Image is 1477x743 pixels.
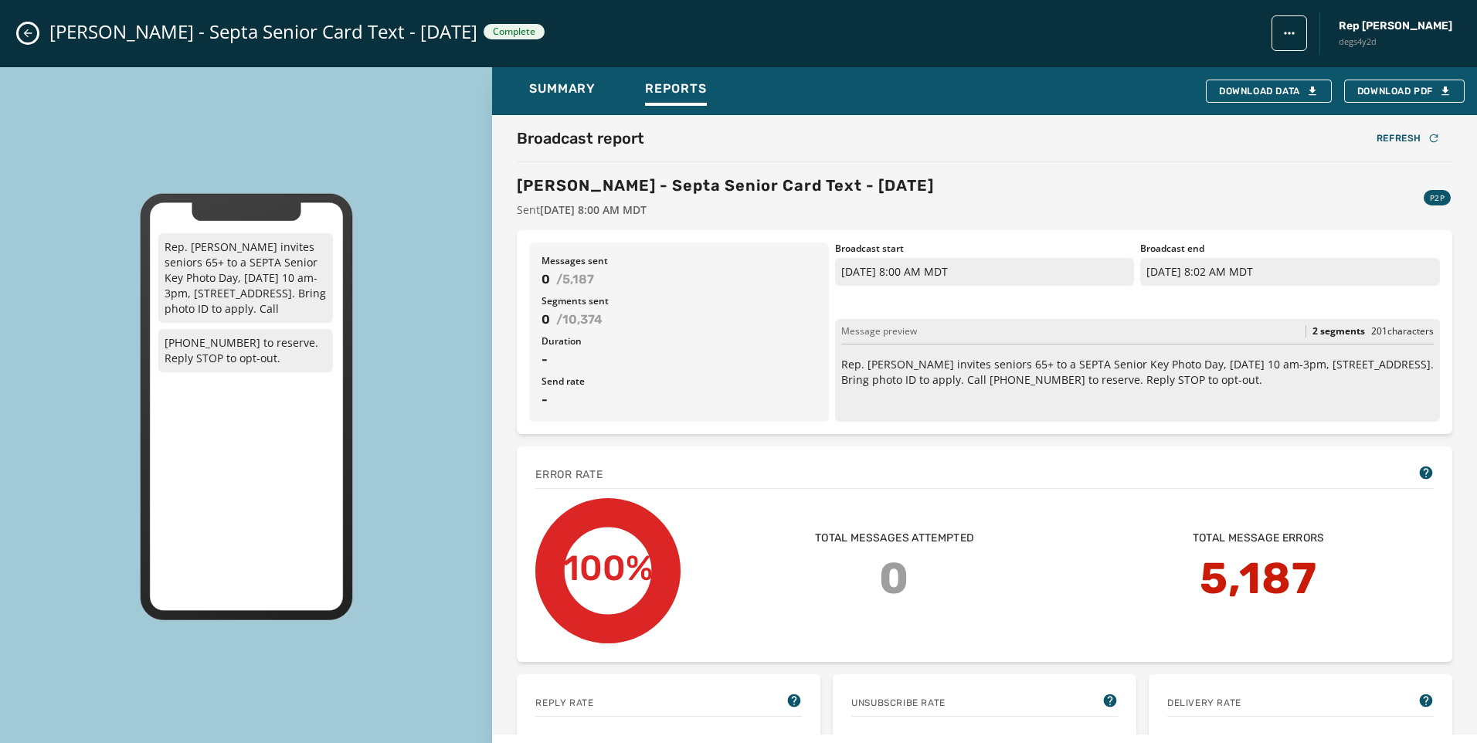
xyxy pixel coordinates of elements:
[1339,19,1452,34] span: Rep [PERSON_NAME]
[841,325,917,338] span: Message preview
[556,270,594,289] span: / 5,187
[49,19,477,44] span: [PERSON_NAME] - Septa Senior Card Text - [DATE]
[841,357,1434,388] p: Rep. [PERSON_NAME] invites seniors 65+ to a SEPTA Senior Key Photo Day, [DATE] 10 am-3pm, [STREET...
[1140,243,1440,255] span: Broadcast end
[1377,132,1440,144] div: Refresh
[1200,546,1318,611] span: 5,187
[851,697,946,709] span: Unsubscribe Rate
[542,375,817,388] span: Send rate
[1193,531,1325,546] span: Total message errors
[517,73,608,109] button: Summary
[542,391,817,409] span: -
[815,531,974,546] span: Total messages attempted
[542,351,817,369] span: -
[158,233,333,323] p: Rep. [PERSON_NAME] invites seniors 65+ to a SEPTA Senior Key Photo Day, [DATE] 10 am-3pm, [STREET...
[535,697,593,709] span: Reply rate
[542,310,550,329] span: 0
[1272,15,1307,51] button: broadcast action menu
[1206,80,1332,103] button: Download Data
[879,546,909,611] span: 0
[493,25,535,38] span: Complete
[540,202,647,217] span: [DATE] 8:00 AM MDT
[556,310,603,329] span: / 10,374
[564,547,654,588] text: 100%
[158,329,333,372] p: [PHONE_NUMBER] to reserve. Reply STOP to opt-out.
[1219,85,1319,97] div: Download Data
[1140,258,1440,286] p: [DATE] 8:02 AM MDT
[1312,325,1365,338] span: 2 segments
[1424,190,1451,205] div: P2P
[517,175,934,196] h3: [PERSON_NAME] - Septa Senior Card Text - [DATE]
[633,73,719,109] button: Reports
[1167,697,1241,709] span: Delivery Rate
[542,295,817,307] span: Segments sent
[645,81,707,97] span: Reports
[835,243,1135,255] span: Broadcast start
[542,270,550,289] span: 0
[1357,85,1452,97] span: Download PDF
[542,335,817,348] span: Duration
[517,202,934,218] span: Sent
[529,81,596,97] span: Summary
[535,467,603,483] span: Error rate
[835,258,1135,286] p: [DATE] 8:00 AM MDT
[1339,36,1452,49] span: degs4y2d
[542,255,817,267] span: Messages sent
[1344,80,1465,103] button: Download PDF
[1364,127,1452,149] button: Refresh
[517,127,644,149] h2: Broadcast report
[1371,324,1434,338] span: 201 characters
